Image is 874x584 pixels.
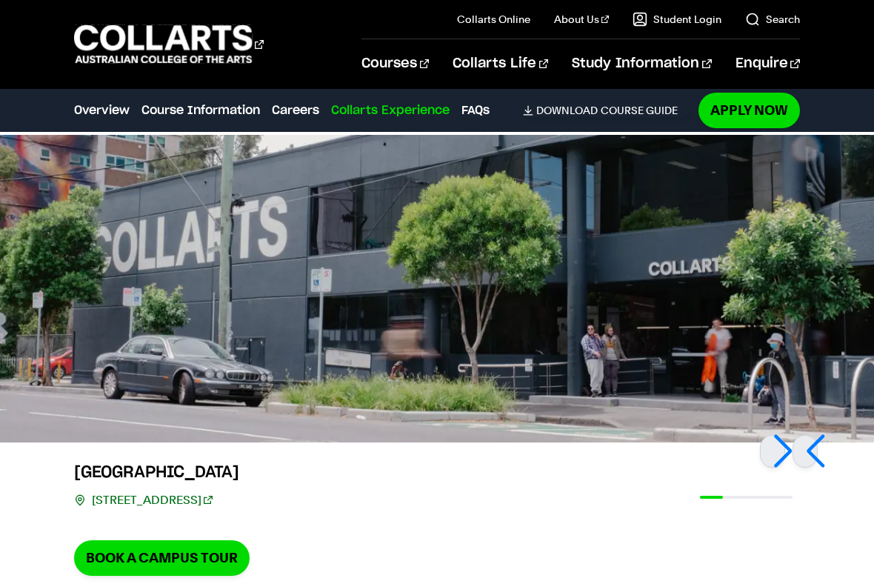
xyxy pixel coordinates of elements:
a: Student Login [633,12,721,27]
a: Study Information [572,39,711,88]
a: Careers [272,102,319,119]
span: Download [536,104,598,117]
a: Overview [74,102,130,119]
h3: [GEOGRAPHIC_DATA] [74,460,250,484]
a: FAQs [461,102,490,119]
a: Collarts Life [453,39,548,88]
a: DownloadCourse Guide [523,104,690,117]
a: About Us [554,12,609,27]
a: Course Information [141,102,260,119]
a: Enquire [735,39,800,88]
a: Collarts Experience [331,102,450,119]
a: Search [745,12,800,27]
div: Go to homepage [74,23,264,65]
a: Courses [361,39,429,88]
a: Book a Campus Tour [74,540,250,575]
a: Apply Now [698,93,800,127]
a: Collarts Online [457,12,530,27]
a: [STREET_ADDRESS] [92,490,212,511]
